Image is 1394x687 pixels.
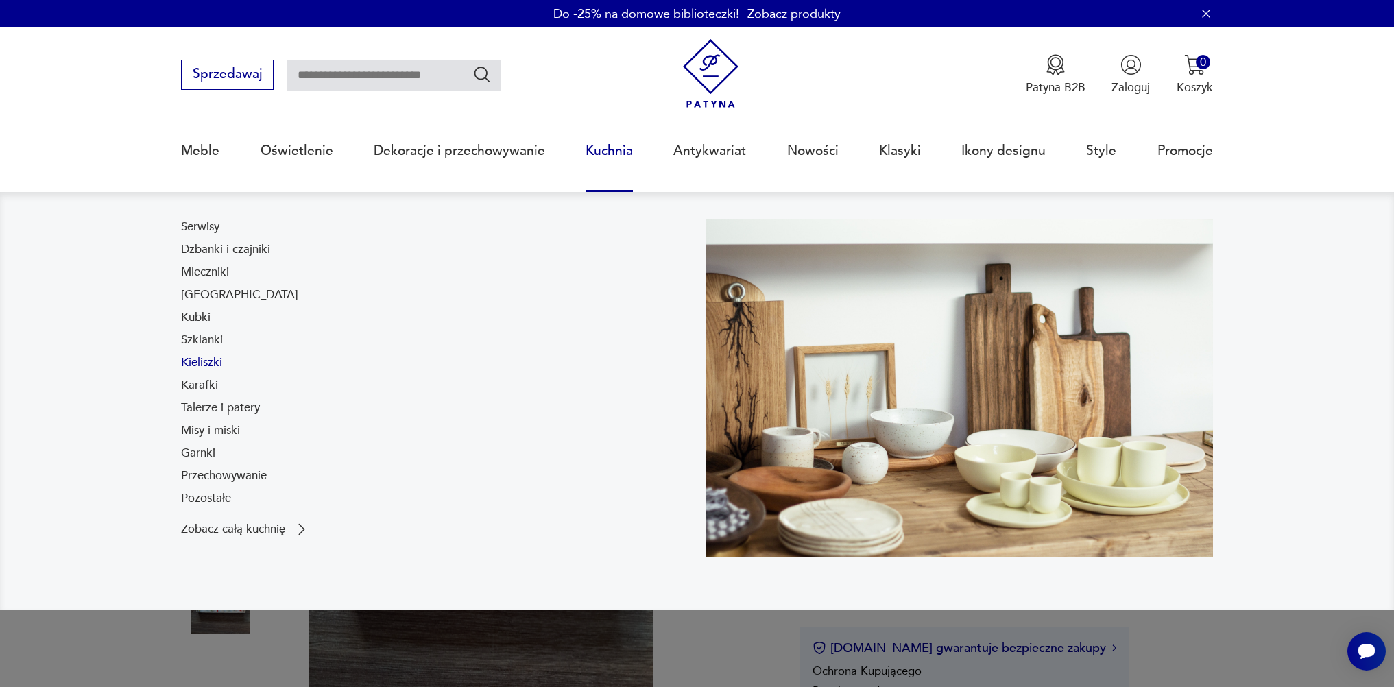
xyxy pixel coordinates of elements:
[1111,80,1150,95] p: Zaloguj
[747,5,841,23] a: Zobacz produkty
[181,445,215,461] a: Garnki
[676,39,745,108] img: Patyna - sklep z meblami i dekoracjami vintage
[1045,54,1066,75] img: Ikona medalu
[1196,55,1210,69] div: 0
[181,490,231,507] a: Pozostałe
[181,354,222,371] a: Kieliszki
[181,219,219,235] a: Serwisy
[1026,54,1085,95] a: Ikona medaluPatyna B2B
[181,70,274,81] a: Sprzedawaj
[181,524,285,535] p: Zobacz całą kuchnię
[472,64,492,84] button: Szukaj
[181,309,211,326] a: Kubki
[586,119,633,182] a: Kuchnia
[181,241,270,258] a: Dzbanki i czajniki
[1177,80,1213,95] p: Koszyk
[181,119,219,182] a: Meble
[1026,80,1085,95] p: Patyna B2B
[879,119,921,182] a: Klasyki
[181,422,240,439] a: Misy i miski
[181,287,298,303] a: [GEOGRAPHIC_DATA]
[181,400,260,416] a: Talerze i patery
[181,332,223,348] a: Szklanki
[181,264,229,280] a: Mleczniki
[261,119,333,182] a: Oświetlenie
[1184,54,1205,75] img: Ikona koszyka
[181,468,267,484] a: Przechowywanie
[374,119,545,182] a: Dekoracje i przechowywanie
[1120,54,1142,75] img: Ikonka użytkownika
[961,119,1046,182] a: Ikony designu
[553,5,739,23] p: Do -25% na domowe biblioteczki!
[1111,54,1150,95] button: Zaloguj
[1086,119,1116,182] a: Style
[706,219,1213,557] img: b2f6bfe4a34d2e674d92badc23dc4074.jpg
[787,119,839,182] a: Nowości
[1157,119,1213,182] a: Promocje
[1177,54,1213,95] button: 0Koszyk
[181,60,274,90] button: Sprzedawaj
[673,119,746,182] a: Antykwariat
[1026,54,1085,95] button: Patyna B2B
[181,521,310,538] a: Zobacz całą kuchnię
[1347,632,1386,671] iframe: Smartsupp widget button
[181,377,218,394] a: Karafki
